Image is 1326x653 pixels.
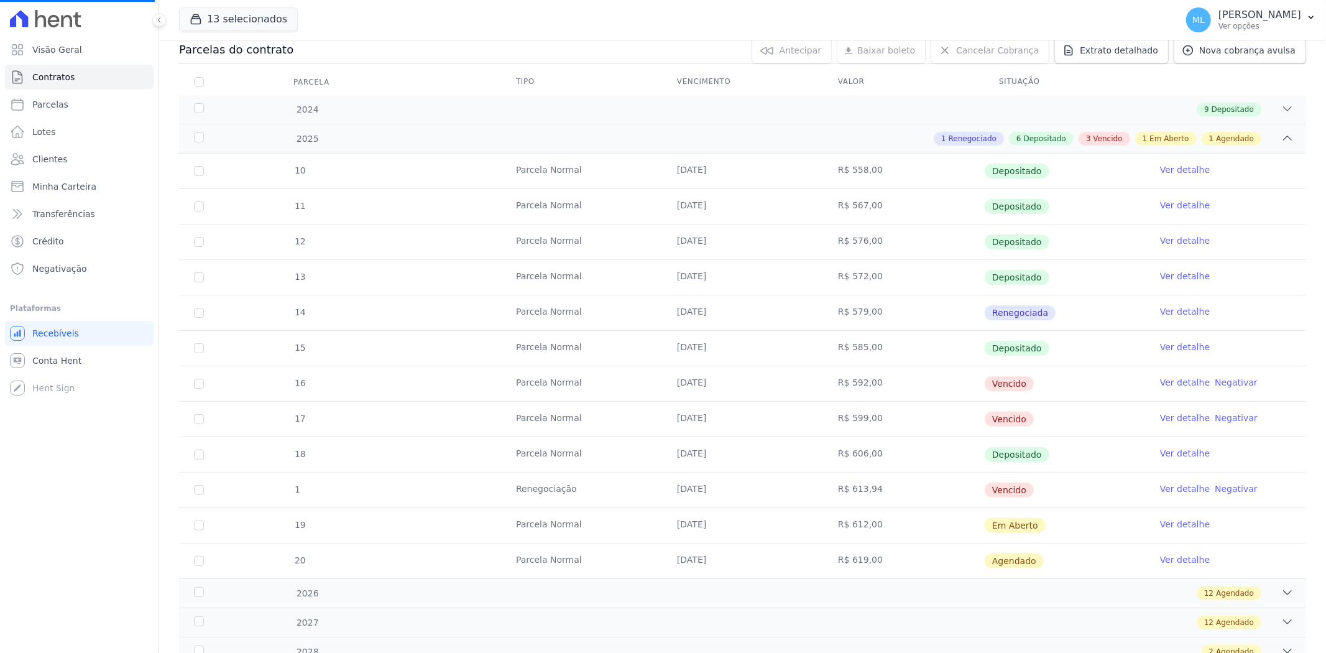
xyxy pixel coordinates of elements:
[296,587,319,600] span: 2026
[941,133,946,144] span: 1
[1160,199,1210,211] a: Ver detalhe
[194,272,204,282] input: Só é possível selecionar pagamentos em aberto
[32,262,87,275] span: Negativação
[1204,588,1213,599] span: 12
[194,343,204,353] input: Só é possível selecionar pagamentos em aberto
[1160,447,1210,460] a: Ver detalhe
[949,133,997,144] span: Renegociado
[1160,234,1210,247] a: Ver detalhe
[293,307,306,317] span: 14
[985,164,1049,178] span: Depositado
[32,354,81,367] span: Conta Hent
[501,69,662,95] th: Tipo
[501,508,662,543] td: Parcela Normal
[5,229,154,254] a: Crédito
[5,348,154,373] a: Conta Hent
[293,201,306,211] span: 11
[823,260,984,295] td: R$ 572,00
[1160,305,1210,318] a: Ver detalhe
[823,225,984,259] td: R$ 576,00
[1215,377,1258,387] a: Negativar
[662,225,823,259] td: [DATE]
[293,414,306,424] span: 17
[662,402,823,437] td: [DATE]
[662,508,823,543] td: [DATE]
[1149,133,1189,144] span: Em Aberto
[1160,553,1210,566] a: Ver detalhe
[32,98,68,111] span: Parcelas
[194,485,204,495] input: default
[32,71,75,83] span: Contratos
[662,295,823,330] td: [DATE]
[5,92,154,117] a: Parcelas
[1218,21,1301,31] p: Ver opções
[823,189,984,224] td: R$ 567,00
[1215,413,1258,423] a: Negativar
[501,154,662,188] td: Parcela Normal
[1024,133,1066,144] span: Depositado
[501,437,662,472] td: Parcela Normal
[1160,412,1210,424] a: Ver detalhe
[501,295,662,330] td: Parcela Normal
[985,447,1049,462] span: Depositado
[1176,2,1326,37] button: ML [PERSON_NAME] Ver opções
[194,414,204,424] input: default
[1160,518,1210,530] a: Ver detalhe
[5,256,154,281] a: Negativação
[823,508,984,543] td: R$ 612,00
[823,331,984,366] td: R$ 585,00
[1218,9,1301,21] p: [PERSON_NAME]
[5,147,154,172] a: Clientes
[1160,270,1210,282] a: Ver detalhe
[501,473,662,507] td: Renegociação
[194,237,204,247] input: Só é possível selecionar pagamentos em aberto
[501,366,662,401] td: Parcela Normal
[501,225,662,259] td: Parcela Normal
[1216,617,1254,628] span: Agendado
[1054,37,1169,63] a: Extrato detalhado
[823,402,984,437] td: R$ 599,00
[501,260,662,295] td: Parcela Normal
[293,449,306,459] span: 18
[32,153,67,165] span: Clientes
[985,483,1034,498] span: Vencido
[179,7,298,31] button: 13 selecionados
[1204,104,1209,115] span: 9
[823,295,984,330] td: R$ 579,00
[32,126,56,138] span: Lotes
[1216,133,1254,144] span: Agendado
[1160,164,1210,176] a: Ver detalhe
[823,473,984,507] td: R$ 613,94
[293,484,300,494] span: 1
[985,305,1056,320] span: Renegociada
[32,235,64,248] span: Crédito
[1160,483,1210,495] a: Ver detalhe
[662,437,823,472] td: [DATE]
[296,616,319,629] span: 2027
[1199,44,1296,57] span: Nova cobrança avulsa
[194,201,204,211] input: Só é possível selecionar pagamentos em aberto
[662,69,823,95] th: Vencimento
[179,42,293,57] h3: Parcelas do contrato
[985,518,1046,533] span: Em Aberto
[293,378,306,388] span: 16
[296,132,319,146] span: 2025
[1204,617,1213,628] span: 12
[501,189,662,224] td: Parcela Normal
[194,308,204,318] input: Só é possível selecionar pagamentos em aberto
[985,234,1049,249] span: Depositado
[5,201,154,226] a: Transferências
[194,450,204,460] input: Só é possível selecionar pagamentos em aberto
[279,70,344,95] div: Parcela
[1143,133,1148,144] span: 1
[1174,37,1306,63] a: Nova cobrança avulsa
[1215,484,1258,494] a: Negativar
[1160,341,1210,353] a: Ver detalhe
[194,166,204,176] input: Só é possível selecionar pagamentos em aberto
[1192,16,1205,24] span: ML
[293,272,306,282] span: 13
[5,119,154,144] a: Lotes
[1016,133,1021,144] span: 6
[823,366,984,401] td: R$ 592,00
[293,236,306,246] span: 12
